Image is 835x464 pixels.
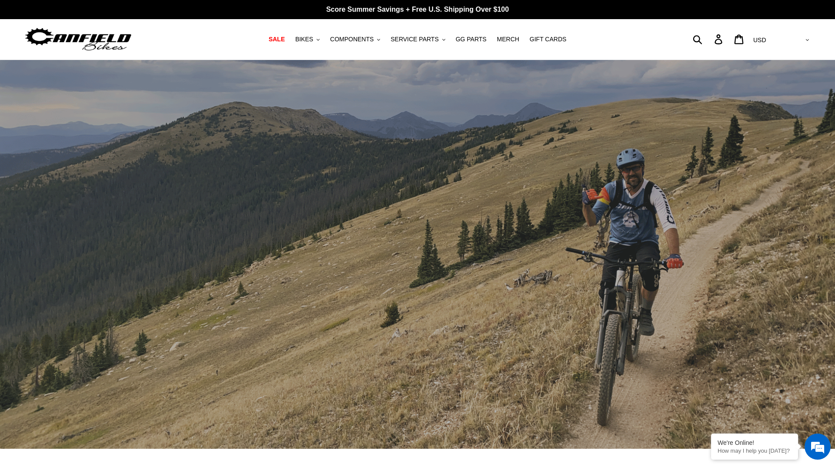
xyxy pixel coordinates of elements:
[386,33,449,45] button: SERVICE PARTS
[330,36,374,43] span: COMPONENTS
[456,36,487,43] span: GG PARTS
[391,36,438,43] span: SERVICE PARTS
[698,30,720,49] input: Search
[24,26,133,53] img: Canfield Bikes
[269,36,285,43] span: SALE
[497,36,519,43] span: MERCH
[718,447,792,454] p: How may I help you today?
[525,33,571,45] a: GIFT CARDS
[530,36,567,43] span: GIFT CARDS
[451,33,491,45] a: GG PARTS
[291,33,324,45] button: BIKES
[326,33,384,45] button: COMPONENTS
[264,33,289,45] a: SALE
[718,439,792,446] div: We're Online!
[295,36,313,43] span: BIKES
[493,33,524,45] a: MERCH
